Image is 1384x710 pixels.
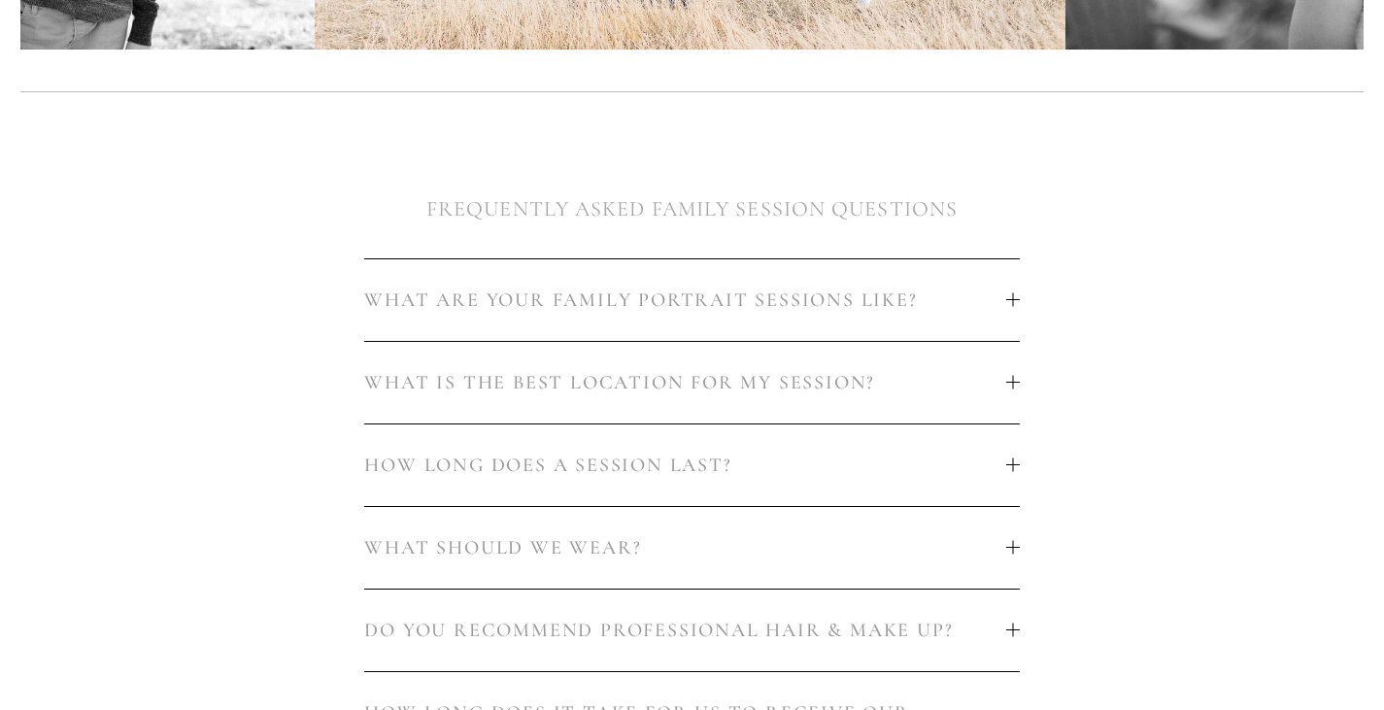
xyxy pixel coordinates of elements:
[20,193,1363,225] h2: FREQUENTLY ASKED FAMILY SESSION QUESTIONS
[364,342,1019,423] button: WHAT IS THE BEST LOCATION FOR MY SESSION?
[364,507,1019,589] button: WHAT SHOULD WE WEAR?
[364,536,1005,559] span: WHAT SHOULD WE WEAR?
[364,619,1005,642] span: DO YOU RECOMMEND PROFESSIONAL HAIR & MAKE UP?
[364,259,1019,341] button: WHAT ARE YOUR FAMILY PORTRAIT SESSIONS LIKE?
[364,288,1005,312] span: WHAT ARE YOUR FAMILY PORTRAIT SESSIONS LIKE?
[364,424,1019,506] button: HOW LONG DOES A SESSION LAST?
[364,590,1019,671] button: DO YOU RECOMMEND PROFESSIONAL HAIR & MAKE UP?
[364,454,1005,477] span: HOW LONG DOES A SESSION LAST?
[364,371,1005,394] span: WHAT IS THE BEST LOCATION FOR MY SESSION?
